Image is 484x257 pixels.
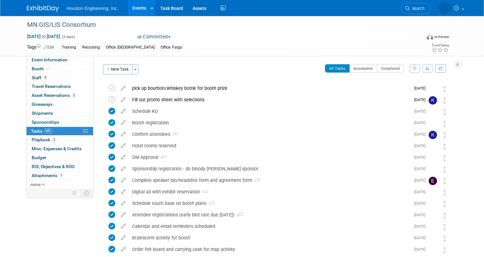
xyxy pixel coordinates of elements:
i: Move task [443,201,446,207]
a: edit [118,143,129,149]
span: Houston Engineering, Inc. [67,6,118,11]
div: MN GIS/LIS Consortium [25,19,413,31]
a: Booth [27,65,93,73]
img: Heidi Joarnt [429,108,437,116]
a: Shipments [27,109,93,118]
span: Budget [32,155,46,160]
img: Format-Inperson.png [427,34,433,39]
span: [DATE] [414,247,429,252]
span: [DATE] [414,178,429,183]
span: [DATE] [414,132,429,136]
span: [DATE] [DATE] [27,34,60,39]
td: Toggle Event Tabs [80,189,93,197]
img: Courtney Grandbois [429,119,437,128]
i: Move task [443,247,446,253]
a: Sponsorships [27,118,93,127]
i: Move task [443,224,446,230]
a: edit [118,223,129,229]
span: 64% [44,128,52,133]
a: Refresh [435,64,446,73]
i: Move task [443,236,446,242]
span: [DATE] [414,121,429,125]
span: more [30,182,41,187]
img: ExhibitDay [27,5,59,12]
img: Kiah Sagami [429,96,437,105]
button: All Tasks [325,64,350,73]
span: Shipments [32,111,53,116]
a: Search [401,3,431,14]
div: In-Person [434,35,449,39]
a: edit [118,235,129,241]
span: (3 days) [61,35,75,39]
div: Complete speaker bio/headshot form and agreement form [129,175,410,186]
span: Sponsorships [32,120,59,125]
button: Completed [377,64,404,73]
i: Move task [443,97,446,104]
a: edit [118,189,129,195]
img: Courtney Grandbois [429,211,437,220]
i: Move task [443,144,446,150]
i: Move task [443,121,446,127]
a: Event Information [27,56,93,64]
a: Playbook2 [27,136,93,144]
a: Misc. Expenses & Credits [27,144,93,153]
div: Confirm attendees [129,129,410,140]
span: 1 [206,202,215,206]
div: Office: [GEOGRAPHIC_DATA] [104,44,156,51]
img: Heidi Joarnt [429,188,437,197]
div: Sponsorship registration - do bloody [PERSON_NAME] sponsor [129,163,410,174]
div: Event Rating [432,44,449,47]
a: edit [118,212,129,218]
span: [DATE] [414,213,429,217]
div: Training [60,44,78,51]
img: Kiah Sagami [429,131,437,139]
a: edit [118,85,129,91]
i: Move task [443,109,446,115]
span: 3 [71,93,76,98]
button: Committed [135,34,173,40]
div: OM Approval [129,152,410,163]
span: [DATE] [414,155,429,160]
i: Move task [443,178,446,184]
span: Search [410,6,424,11]
a: ROI, Objectives & ROO [27,162,93,171]
div: Schedule KO [129,106,410,117]
a: edit [118,246,129,252]
i: Move task [443,213,446,219]
span: [DATE] [414,201,429,206]
a: Giveaways [27,100,93,109]
i: Move task [443,155,446,161]
span: Asset Reservations [32,93,76,98]
img: Heidi Joarnt [429,223,437,231]
button: Incomplete [349,64,377,73]
img: Heidi Joarnt [439,2,451,14]
a: edit [118,200,129,206]
span: [DATE] [414,97,429,102]
div: Brainstorm activity for booth [129,232,410,243]
span: 1 [252,179,260,183]
span: Attachments [32,173,64,178]
img: Courtney Grandbois [429,142,437,151]
span: 3 [158,156,167,160]
span: 2 [52,137,57,142]
div: Office: Fargo [159,44,184,51]
i: Move task [443,167,446,173]
span: Tasks [31,128,52,134]
div: Attendee registrations (early bird rate due [DATE]) [129,209,410,220]
span: 4 [43,75,48,80]
div: pick up bourbon/whiskey bottle for booth prize [129,83,410,94]
a: Attachments1 [27,171,93,180]
div: Schedule touch base on booth plans [129,198,410,209]
span: [DATE] [414,86,429,90]
span: Misc. Expenses & Credits [32,146,82,151]
span: Event Information [32,57,67,62]
span: 1 [200,190,208,194]
div: Digital ad with exhibit reservation [129,186,410,197]
i: Booth reservation complete [47,67,50,70]
i: Move task [443,132,446,138]
img: Heidi Joarnt [429,234,437,243]
a: more [27,180,93,189]
span: [DATE] [414,144,429,148]
div: Booth registration [129,117,410,128]
span: 1 [59,173,64,178]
